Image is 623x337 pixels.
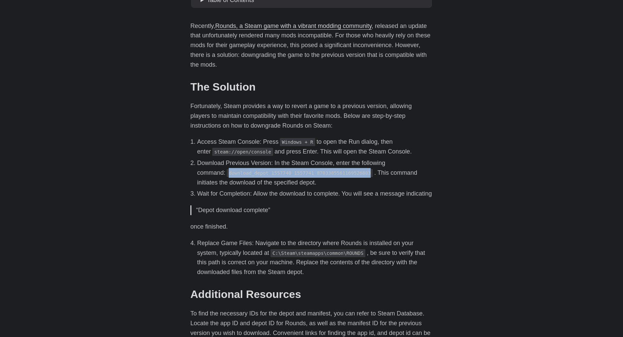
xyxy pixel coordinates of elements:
[196,205,428,215] p: “Depot download complete”
[197,189,433,199] li: Wait for Completion: Allow the download to complete. You will see a message indicating
[197,158,433,187] li: Download Previous Version: In the Steam Console, enter the following command: . This command init...
[190,80,433,93] h2: The Solution
[215,23,372,29] a: Rounds, a Steam game with a vibrant modding community
[190,222,433,232] p: once finished.
[227,169,373,177] code: download_depot 1557740 1557741 8703385561169526803
[197,137,433,157] li: Access Steam Console: Press to open the Run dialog, then enter and press Enter. This will open th...
[190,288,433,301] h2: Additional Resources
[197,238,433,277] li: Replace Game Files: Navigate to the directory where Rounds is installed on your system, typically...
[190,101,433,130] p: Fortunately, Steam provides a way to revert a game to a previous version, allowing players to mai...
[212,148,273,156] code: steam://open/console
[280,138,315,146] code: Windows + R
[190,21,433,70] p: Recently, , released an update that unfortunately rendered many mods incompatible. For those who ...
[270,249,365,257] code: C:\Steam\steamapps\common\ROUNDS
